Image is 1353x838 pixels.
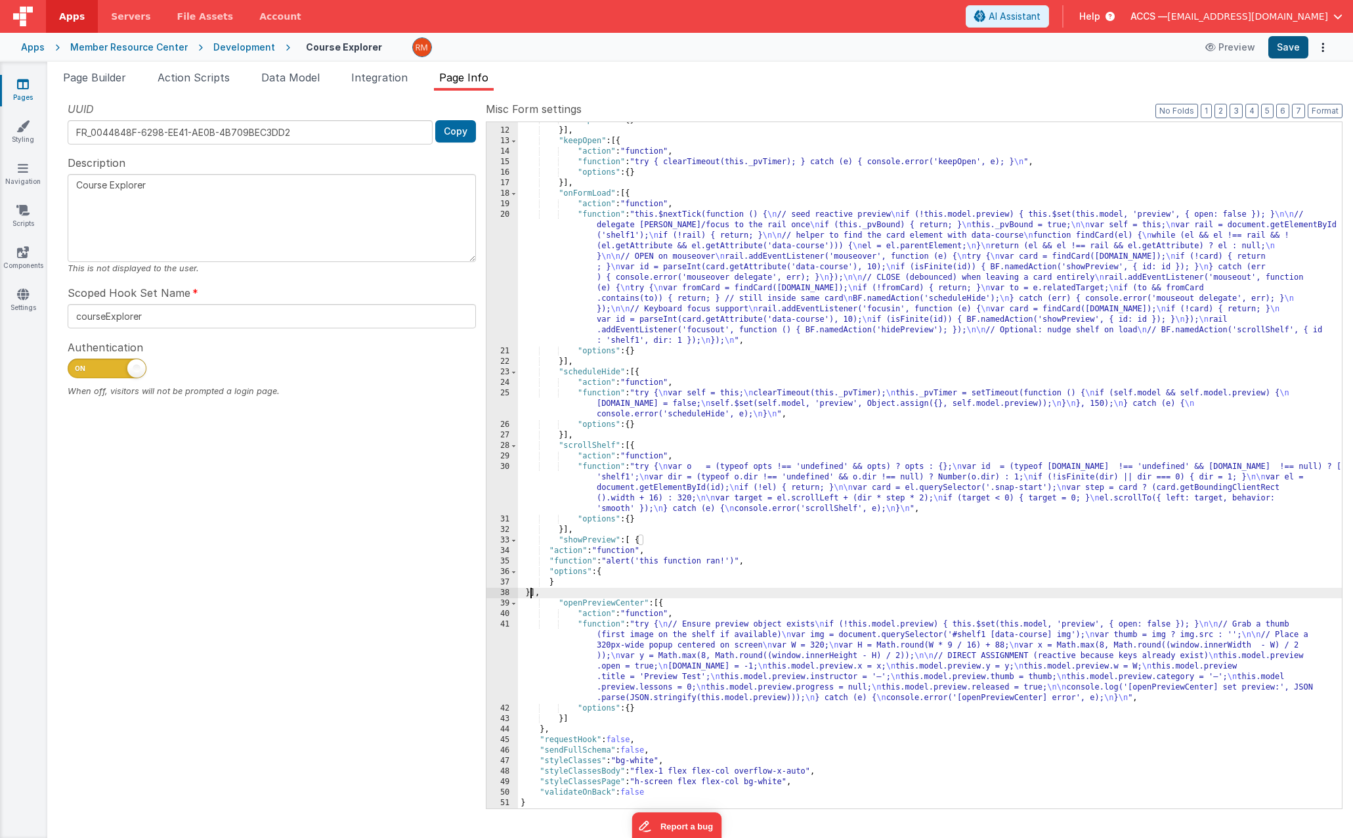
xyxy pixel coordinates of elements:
span: Misc Form settings [486,101,582,117]
div: 34 [486,546,518,556]
div: 18 [486,188,518,199]
span: Integration [351,71,408,84]
div: 29 [486,451,518,462]
div: Development [213,41,275,54]
div: 12 [486,125,518,136]
button: 2 [1214,104,1227,118]
div: 16 [486,167,518,178]
div: 33 [486,535,518,546]
span: Description [68,155,125,171]
div: 14 [486,146,518,157]
div: 37 [486,577,518,588]
img: 1e10b08f9103151d1000344c2f9be56b [413,38,431,56]
button: 7 [1292,104,1305,118]
div: 25 [486,388,518,420]
button: ACCS — [EMAIL_ADDRESS][DOMAIN_NAME] [1130,10,1342,23]
span: Page Info [439,71,488,84]
div: 31 [486,514,518,525]
button: Save [1268,36,1308,58]
div: 39 [486,598,518,609]
span: AI Assistant [989,10,1041,23]
span: UUID [68,101,94,117]
div: 32 [486,525,518,535]
button: 4 [1245,104,1258,118]
div: 19 [486,199,518,209]
div: 41 [486,619,518,703]
div: 45 [486,735,518,745]
button: 6 [1276,104,1289,118]
button: Copy [435,120,476,143]
div: 28 [486,441,518,451]
div: 23 [486,367,518,378]
span: Help [1079,10,1100,23]
div: When off, visitors will not be prompted a login page. [68,385,476,397]
span: File Assets [177,10,234,23]
span: Page Builder [63,71,126,84]
button: Format [1308,104,1342,118]
div: 15 [486,157,518,167]
div: 36 [486,567,518,577]
button: Options [1314,38,1332,56]
button: AI Assistant [966,5,1049,28]
div: 24 [486,378,518,388]
div: Apps [21,41,45,54]
div: 20 [486,209,518,346]
div: 13 [486,136,518,146]
div: 22 [486,357,518,367]
button: 5 [1261,104,1274,118]
div: 30 [486,462,518,514]
div: 48 [486,766,518,777]
div: 17 [486,178,518,188]
div: 40 [486,609,518,619]
button: 3 [1230,104,1243,118]
span: ACCS — [1130,10,1167,23]
div: 42 [486,703,518,714]
div: 46 [486,745,518,756]
button: No Folds [1155,104,1198,118]
span: [EMAIL_ADDRESS][DOMAIN_NAME] [1167,10,1328,23]
div: 49 [486,777,518,787]
div: 38 [486,588,518,598]
div: 51 [486,798,518,808]
div: 44 [486,724,518,735]
span: Action Scripts [158,71,230,84]
div: 27 [486,430,518,441]
div: Member Resource Center [70,41,188,54]
h4: Course Explorer [306,42,382,52]
button: Preview [1197,37,1263,58]
span: Servers [111,10,150,23]
div: This is not displayed to the user. [68,262,476,275]
button: 1 [1201,104,1212,118]
div: 21 [486,346,518,357]
div: 26 [486,420,518,430]
span: Data Model [261,71,320,84]
div: 43 [486,714,518,724]
div: 47 [486,756,518,766]
span: Scoped Hook Set Name [68,285,190,301]
span: Authentication [68,340,143,355]
div: 50 [486,787,518,798]
div: 35 [486,556,518,567]
span: Apps [59,10,85,23]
